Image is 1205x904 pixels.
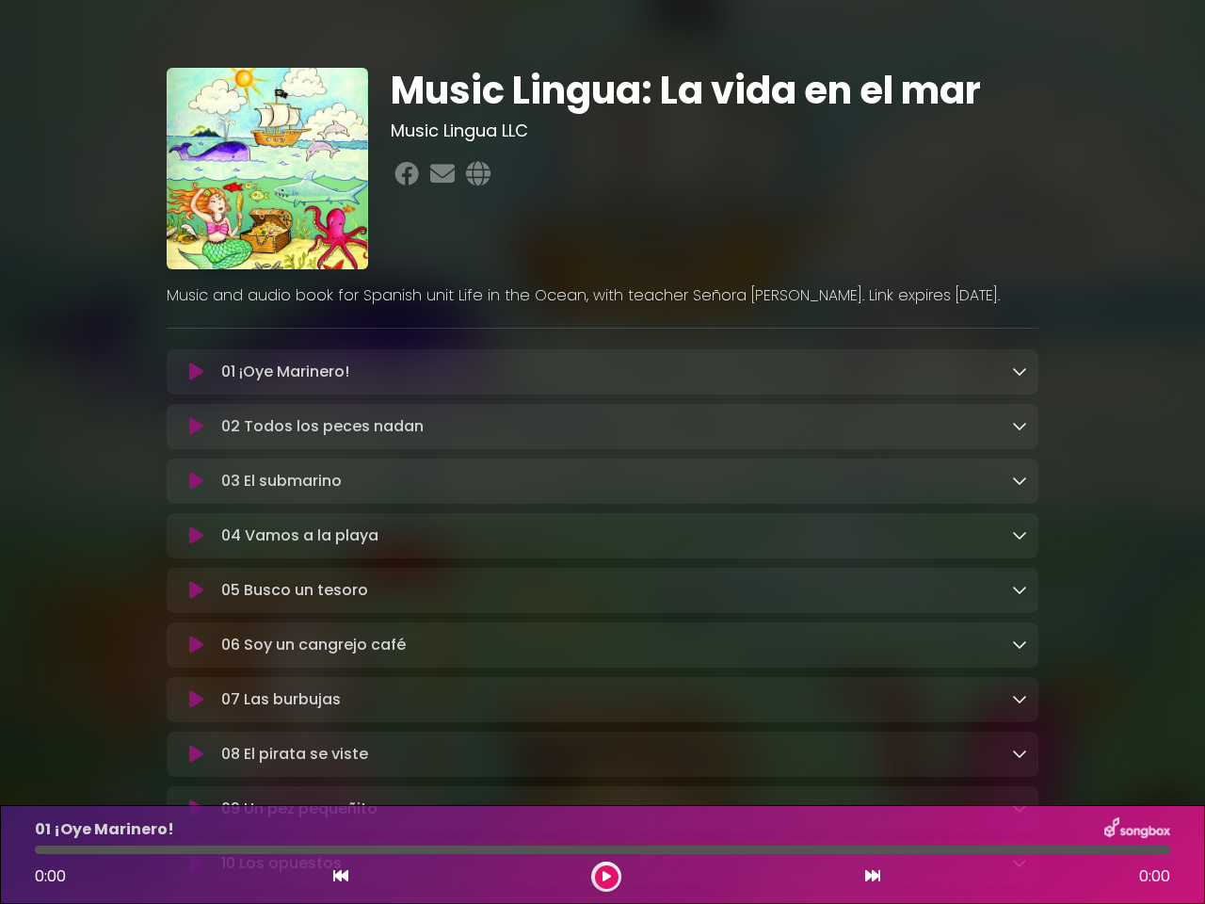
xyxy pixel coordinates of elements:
p: 01 ¡Oye Marinero! [221,361,349,383]
h3: Music Lingua LLC [391,121,1039,141]
p: 04 Vamos a la playa [221,525,378,547]
p: 02 Todos los peces nadan [221,415,424,438]
p: 03 El submarino [221,470,342,492]
span: 0:00 [35,865,66,887]
p: 08 El pirata se viste [221,743,368,766]
p: 09 Un pez pequeñito [221,798,378,820]
p: Music and audio book for Spanish unit Life in the Ocean, with teacher Señora [PERSON_NAME]. Link ... [167,284,1038,307]
img: 1gTXAiTTHPbHeG12ZIqQ [167,68,368,269]
h1: Music Lingua: La vida en el mar [391,68,1039,113]
p: 06 Soy un cangrejo café [221,634,406,656]
p: 07 Las burbujas [221,688,341,711]
p: 01 ¡Oye Marinero! [35,818,174,841]
span: 0:00 [1139,865,1170,888]
p: 05 Busco un tesoro [221,579,368,602]
img: songbox-logo-white.png [1104,817,1170,842]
